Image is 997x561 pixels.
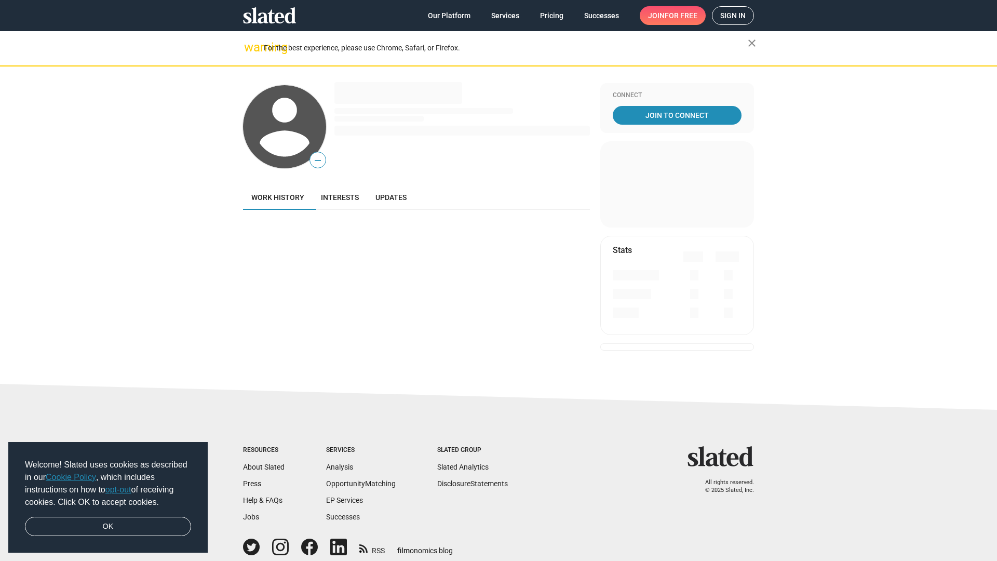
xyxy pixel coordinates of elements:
[615,106,739,125] span: Join To Connect
[397,538,453,556] a: filmonomics blog
[648,6,697,25] span: Join
[25,517,191,537] a: dismiss cookie message
[428,6,470,25] span: Our Platform
[251,193,304,202] span: Work history
[46,473,96,482] a: Cookie Policy
[244,41,257,54] mat-icon: warning
[576,6,627,25] a: Successes
[243,463,285,471] a: About Slated
[584,6,619,25] span: Successes
[540,6,563,25] span: Pricing
[483,6,528,25] a: Services
[367,185,415,210] a: Updates
[264,41,748,55] div: For the best experience, please use Chrome, Safari, or Firefox.
[694,479,754,494] p: All rights reserved. © 2025 Slated, Inc.
[326,479,396,488] a: OpportunityMatching
[243,513,259,521] a: Jobs
[243,479,261,488] a: Press
[720,7,746,24] span: Sign in
[665,6,697,25] span: for free
[613,106,742,125] a: Join To Connect
[105,485,131,494] a: opt-out
[313,185,367,210] a: Interests
[375,193,407,202] span: Updates
[321,193,359,202] span: Interests
[326,446,396,455] div: Services
[640,6,706,25] a: Joinfor free
[532,6,572,25] a: Pricing
[243,446,285,455] div: Resources
[397,546,410,555] span: film
[243,185,313,210] a: Work history
[613,91,742,100] div: Connect
[613,245,632,256] mat-card-title: Stats
[326,513,360,521] a: Successes
[25,459,191,509] span: Welcome! Slated uses cookies as described in our , which includes instructions on how to of recei...
[437,479,508,488] a: DisclosureStatements
[491,6,519,25] span: Services
[8,442,208,553] div: cookieconsent
[243,496,282,504] a: Help & FAQs
[420,6,479,25] a: Our Platform
[437,446,508,455] div: Slated Group
[326,496,363,504] a: EP Services
[712,6,754,25] a: Sign in
[437,463,489,471] a: Slated Analytics
[746,37,758,49] mat-icon: close
[359,540,385,556] a: RSS
[310,154,326,167] span: —
[326,463,353,471] a: Analysis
